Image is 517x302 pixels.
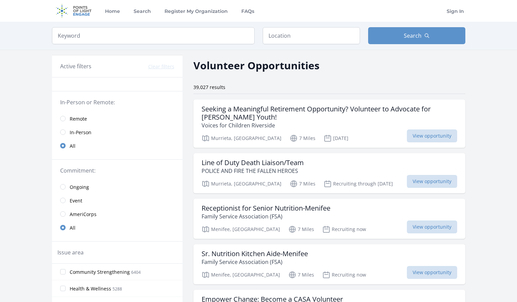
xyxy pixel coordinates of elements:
[202,159,304,167] h3: Line of Duty Death Liaison/Team
[113,286,122,292] span: 5288
[290,180,315,188] p: 7 Miles
[52,221,183,234] a: All
[70,143,75,149] span: All
[324,134,348,142] p: [DATE]
[202,250,308,258] h3: Sr. Nutrition Kitchen Aide-Menifee
[60,62,91,70] h3: Active filters
[407,175,457,188] span: View opportunity
[52,194,183,207] a: Event
[193,84,225,90] span: 39,027 results
[131,269,141,275] span: 6404
[202,225,280,233] p: Menifee, [GEOGRAPHIC_DATA]
[404,32,421,40] span: Search
[52,27,255,44] input: Keyword
[70,197,82,204] span: Event
[70,285,111,292] span: Health & Wellness
[202,258,308,266] p: Family Service Association (FSA)
[202,167,304,175] p: POLICE AND FIRE THE FALLEN HEROES
[202,105,457,121] h3: Seeking a Meaningful Retirement Opportunity? Volunteer to Advocate for [PERSON_NAME] Youth!
[60,98,174,106] legend: In-Person or Remote:
[52,207,183,221] a: AmeriCorps
[288,271,314,279] p: 7 Miles
[52,139,183,153] a: All
[148,63,174,70] button: Clear filters
[407,129,457,142] span: View opportunity
[368,27,465,44] button: Search
[202,212,330,220] p: Family Service Association (FSA)
[193,58,320,73] h2: Volunteer Opportunities
[70,211,97,218] span: AmeriCorps
[202,204,330,212] h3: Receptionist for Senior Nutrition-Menifee
[70,184,89,191] span: Ongoing
[322,271,366,279] p: Recruiting now
[57,248,84,256] legend: Issue area
[290,134,315,142] p: 7 Miles
[52,180,183,194] a: Ongoing
[60,166,174,175] legend: Commitment:
[60,269,66,274] input: Community Strengthening 6404
[202,271,280,279] p: Menifee, [GEOGRAPHIC_DATA]
[193,153,465,193] a: Line of Duty Death Liaison/Team POLICE AND FIRE THE FALLEN HEROES Murrieta, [GEOGRAPHIC_DATA] 7 M...
[60,286,66,291] input: Health & Wellness 5288
[193,244,465,284] a: Sr. Nutrition Kitchen Aide-Menifee Family Service Association (FSA) Menifee, [GEOGRAPHIC_DATA] 7 ...
[263,27,360,44] input: Location
[324,180,393,188] p: Recruiting through [DATE]
[52,112,183,125] a: Remote
[52,125,183,139] a: In-Person
[288,225,314,233] p: 7 Miles
[202,180,281,188] p: Murrieta, [GEOGRAPHIC_DATA]
[70,129,91,136] span: In-Person
[193,100,465,148] a: Seeking a Meaningful Retirement Opportunity? Volunteer to Advocate for [PERSON_NAME] Youth! Voice...
[202,134,281,142] p: Murrieta, [GEOGRAPHIC_DATA]
[70,116,87,122] span: Remote
[407,266,457,279] span: View opportunity
[407,220,457,233] span: View opportunity
[202,121,457,129] p: Voices for Children Riverside
[70,225,75,231] span: All
[322,225,366,233] p: Recruiting now
[193,199,465,239] a: Receptionist for Senior Nutrition-Menifee Family Service Association (FSA) Menifee, [GEOGRAPHIC_D...
[70,269,130,276] span: Community Strengthening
